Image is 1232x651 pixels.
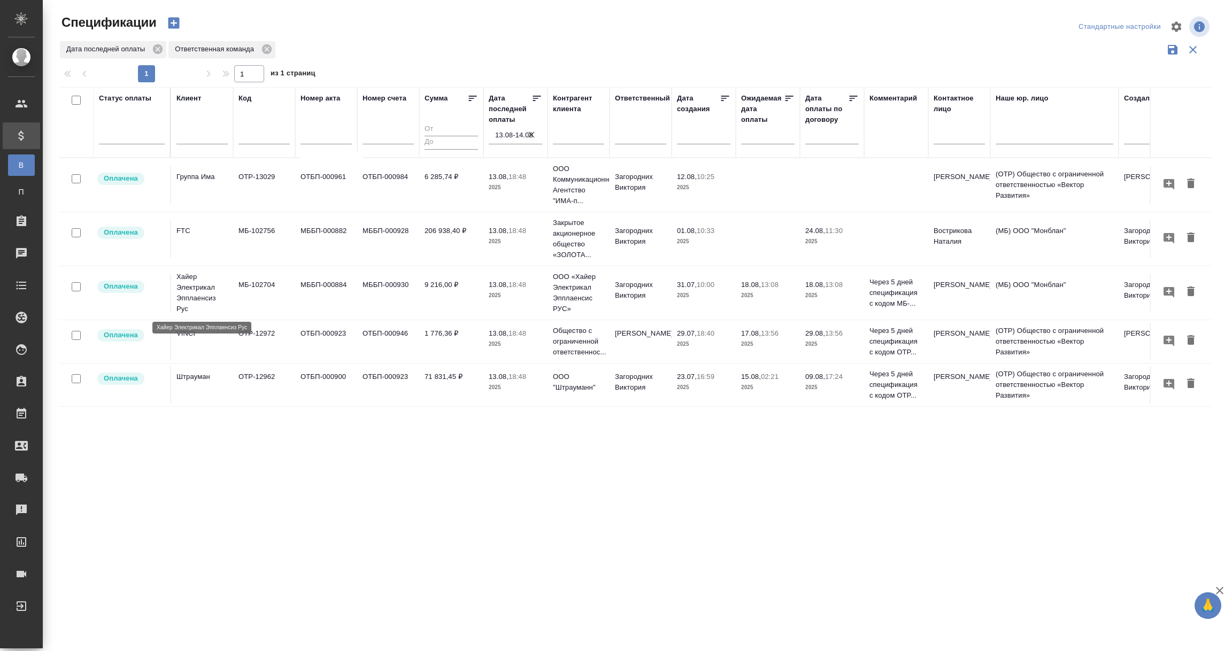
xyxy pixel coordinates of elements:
[610,323,672,360] td: [PERSON_NAME]
[425,123,478,136] input: От
[677,236,730,247] p: 2025
[1124,93,1150,104] div: Создал
[741,93,784,125] div: Ожидаемая дата оплаты
[295,366,357,404] td: ОТБП-000900
[489,329,509,337] p: 13.08,
[175,44,258,55] p: Ответственная команда
[176,272,228,314] p: Хайер Электрикал Эпплаенсиз Рус
[825,281,843,289] p: 13:08
[357,166,419,204] td: ОТБП-000984
[489,373,509,381] p: 13.08,
[301,93,340,104] div: Номер акта
[509,173,526,181] p: 18:48
[741,373,761,381] p: 15.08,
[610,166,672,204] td: Загородних Виктория
[825,227,843,235] p: 11:30
[928,274,990,312] td: [PERSON_NAME]
[509,329,526,337] p: 18:48
[509,373,526,381] p: 18:48
[677,173,697,181] p: 12.08,
[990,274,1119,312] td: (МБ) ООО "Монблан"
[928,323,990,360] td: [PERSON_NAME]
[805,290,859,301] p: 2025
[1119,166,1181,204] td: [PERSON_NAME]
[697,373,714,381] p: 16:59
[928,166,990,204] td: [PERSON_NAME]
[357,274,419,312] td: МББП-000930
[1119,366,1181,404] td: Загородних Виктория
[677,382,730,393] p: 2025
[677,329,697,337] p: 29.07,
[13,160,29,170] span: В
[1182,174,1200,194] button: Удалить
[805,281,825,289] p: 18.08,
[677,182,730,193] p: 2025
[869,93,917,104] div: Комментарий
[928,220,990,258] td: Вострикова Наталия
[419,274,483,312] td: 9 216,00 ₽
[677,290,730,301] p: 2025
[419,220,483,258] td: 206 938,40 ₽
[990,363,1119,406] td: (OTP) Общество с ограниченной ответственностью «Вектор Развития»
[869,277,923,309] p: Через 5 дней спецификация с кодом МБ-...
[610,366,672,404] td: Загородних Виктория
[677,339,730,350] p: 2025
[233,220,295,258] td: МБ-102756
[615,93,670,104] div: Ответственный
[295,274,357,312] td: МББП-000884
[805,236,859,247] p: 2025
[233,323,295,360] td: OTP-12972
[489,236,542,247] p: 2025
[761,329,779,337] p: 13:56
[176,172,228,182] p: Группа Има
[761,373,779,381] p: 02:21
[869,325,923,358] p: Через 5 дней спецификация с кодом OTP...
[489,93,532,125] div: Дата последней оплаты
[553,371,604,393] p: ООО "Штрауманн"
[677,373,697,381] p: 23.07,
[13,187,29,197] span: П
[176,93,201,104] div: Клиент
[425,93,448,104] div: Сумма
[59,14,157,31] span: Спецификации
[357,220,419,258] td: МББП-000928
[161,14,187,32] button: Создать
[104,373,138,384] p: Оплачена
[805,329,825,337] p: 29.08,
[1162,40,1183,60] button: Сохранить фильтры
[805,339,859,350] p: 2025
[509,281,526,289] p: 18:48
[1182,374,1200,394] button: Удалить
[610,220,672,258] td: Загородних Виктория
[697,173,714,181] p: 10:25
[419,366,483,404] td: 71 831,45 ₽
[1119,274,1181,312] td: Загородних Виктория
[741,290,795,301] p: 2025
[295,166,357,204] td: ОТБП-000961
[489,173,509,181] p: 13.08,
[104,281,138,292] p: Оплачена
[295,323,357,360] td: ОТБП-000923
[271,67,315,82] span: из 1 страниц
[677,281,697,289] p: 31.07,
[1189,17,1212,37] span: Посмотреть информацию
[697,329,714,337] p: 18:40
[934,93,985,114] div: Контактное лицо
[104,330,138,340] p: Оплачена
[233,366,295,404] td: OTP-12962
[1164,14,1189,40] span: Настроить таблицу
[363,93,406,104] div: Номер счета
[176,328,228,339] p: VINCI
[419,166,483,204] td: 6 285,74 ₽
[489,382,542,393] p: 2025
[990,220,1119,258] td: (МБ) ООО "Монблан"
[233,274,295,312] td: МБ-102704
[489,281,509,289] p: 13.08,
[1183,40,1203,60] button: Сбросить фильтры
[741,329,761,337] p: 17.08,
[990,320,1119,363] td: (OTP) Общество с ограниченной ответственностью «Вектор Развития»
[425,136,478,149] input: До
[741,281,761,289] p: 18.08,
[805,373,825,381] p: 09.08,
[677,93,720,114] div: Дата создания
